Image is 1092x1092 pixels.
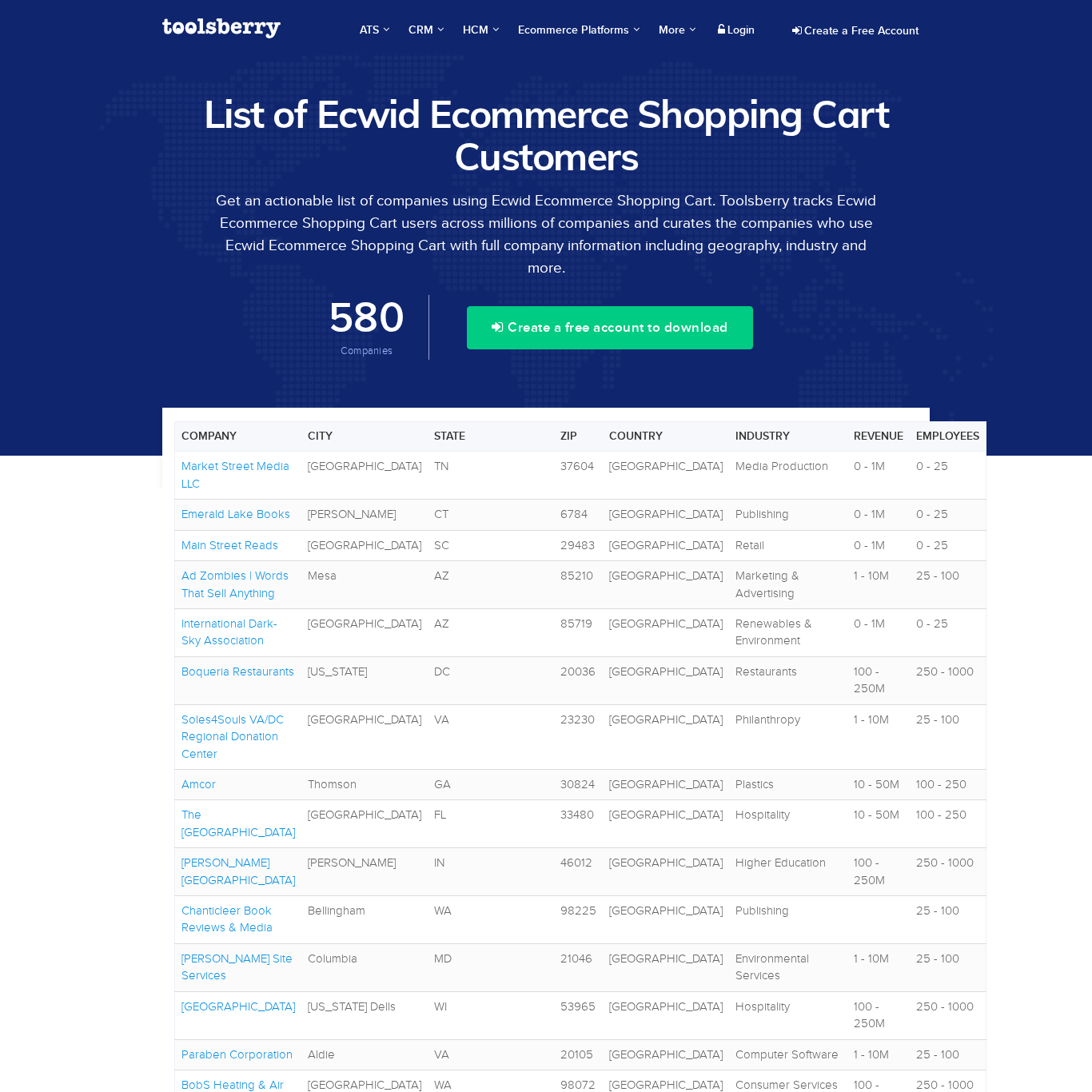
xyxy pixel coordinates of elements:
a: Chanticleer Book Reviews & Media [181,904,273,934]
a: Boqueria Restaurants [181,665,294,678]
span: 580 [329,296,405,342]
td: 0 - 25 [910,608,986,656]
td: [GEOGRAPHIC_DATA] [603,656,729,704]
td: [GEOGRAPHIC_DATA] [301,452,428,500]
span: More [659,23,695,37]
td: Restaurants [729,656,847,704]
td: [GEOGRAPHIC_DATA] [603,769,729,799]
td: 25 - 100 [910,896,986,944]
td: 0 - 1M [847,608,910,656]
td: 98225 [554,896,603,944]
th: City [301,422,428,452]
span: CRM [409,22,444,38]
a: Toolsberry [162,8,281,49]
td: 85719 [554,608,603,656]
td: 30824 [554,769,603,799]
td: [GEOGRAPHIC_DATA] [603,704,729,769]
td: 6784 [554,500,603,530]
td: 1 - 10M [847,704,910,769]
td: 23230 [554,704,603,769]
td: Retail [729,530,847,560]
a: Ecommerce Platforms [510,8,648,53]
th: Company [175,422,302,452]
td: [GEOGRAPHIC_DATA] [301,800,428,848]
td: 100 - 250M [847,991,910,1039]
td: 10 - 50M [847,800,910,848]
a: [PERSON_NAME][GEOGRAPHIC_DATA] [181,856,295,886]
td: 0 - 25 [910,500,986,530]
td: VA [428,1039,554,1070]
a: Ad Zombies | Words That Sell Anything [181,569,289,599]
a: Amcor [181,778,216,791]
td: [GEOGRAPHIC_DATA] [301,530,428,560]
a: International Dark-Sky Association [181,617,277,647]
td: Marketing & Advertising [729,561,847,609]
span: HCM [463,22,499,38]
td: Environmental Services [729,943,847,991]
th: Country [603,422,729,452]
td: [GEOGRAPHIC_DATA] [603,608,729,656]
a: More [651,8,703,53]
td: FL [428,800,554,848]
td: 250 - 1000 [910,848,986,896]
td: 33480 [554,800,603,848]
a: Login [707,18,765,43]
a: ATS [352,8,397,53]
td: CT [428,500,554,530]
td: [US_STATE] Dells [301,991,428,1039]
td: Hospitality [729,800,847,848]
td: SC [428,530,554,560]
td: 1 - 10M [847,943,910,991]
th: State [428,422,554,452]
td: 10 - 50M [847,769,910,799]
td: Higher Education [729,848,847,896]
td: [GEOGRAPHIC_DATA] [301,704,428,769]
td: 25 - 100 [910,1039,986,1070]
h1: List of Ecwid Ecommerce Shopping Cart Customers [162,93,930,177]
img: Toolsberry [162,18,281,38]
td: VA [428,704,554,769]
td: [PERSON_NAME] [301,500,428,530]
td: [GEOGRAPHIC_DATA] [603,848,729,896]
td: 1 - 10M [847,1039,910,1070]
td: 0 - 25 [910,452,986,500]
a: Main Street Reads [181,539,278,552]
td: [GEOGRAPHIC_DATA] [603,1039,729,1070]
td: Thomson [301,769,428,799]
a: Paraben Corporation [181,1048,293,1061]
td: GA [428,769,554,799]
td: Philanthropy [729,704,847,769]
td: Plastics [729,769,847,799]
td: AZ [428,561,554,609]
td: [GEOGRAPHIC_DATA] [603,896,729,944]
a: CRM [401,8,452,53]
td: TN [428,452,554,500]
td: [PERSON_NAME] [301,848,428,896]
a: Create a Free Account [781,18,930,45]
a: The [GEOGRAPHIC_DATA] [181,808,295,838]
th: Zip [554,422,603,452]
td: [GEOGRAPHIC_DATA] [603,500,729,530]
td: Bellingham [301,896,428,944]
td: Renewables & Environment [729,608,847,656]
td: 37604 [554,452,603,500]
button: Create a free account to download [467,306,753,349]
a: [PERSON_NAME] Site Services [181,952,293,982]
td: Computer Software [729,1039,847,1070]
td: 100 - 250 [910,800,986,848]
th: Revenue [847,422,910,452]
td: [GEOGRAPHIC_DATA] [301,608,428,656]
td: IN [428,848,554,896]
td: 100 - 250 [910,769,986,799]
td: [US_STATE] [301,656,428,704]
td: 250 - 1000 [910,991,986,1039]
td: 53965 [554,991,603,1039]
td: [GEOGRAPHIC_DATA] [603,561,729,609]
td: [GEOGRAPHIC_DATA] [603,943,729,991]
td: 85210 [554,561,603,609]
td: 1 - 10M [847,561,910,609]
td: [GEOGRAPHIC_DATA] [603,991,729,1039]
td: 0 - 1M [847,452,910,500]
td: 250 - 1000 [910,656,986,704]
td: Columbia [301,943,428,991]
